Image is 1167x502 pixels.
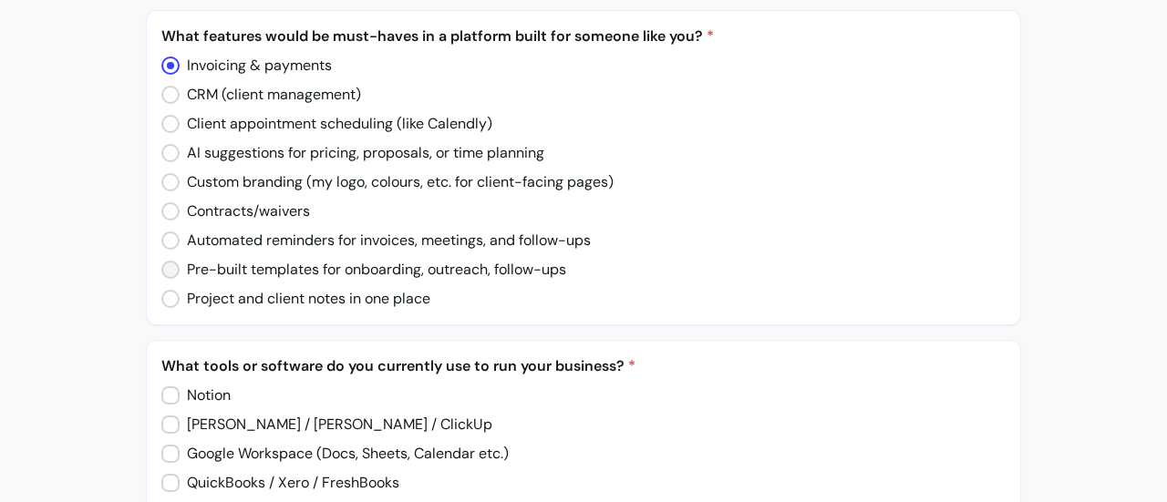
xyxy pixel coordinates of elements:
[161,281,448,317] input: Project and client notes in one place
[161,106,509,142] input: Client appointment scheduling (like Calendly)
[161,435,526,472] input: Google Workspace (Docs, Sheets, Calendar etc.)
[161,406,357,443] input: Trello / Asana / ClickUp
[161,465,416,501] input: QuickBooks / Xero / FreshBooks
[161,164,631,200] input: Custom branding (my logo, colours, etc. for client-facing pages)
[161,222,608,259] input: Automated reminders for invoices, meetings, and follow-ups
[161,355,1006,377] p: What tools or software do you currently use to run your business?
[161,377,246,414] input: Notion
[161,47,347,84] input: Invoicing & payments
[161,251,583,288] input: Pre-built templates for onboarding, outreach, follow-ups
[161,26,1006,47] p: What features would be must-haves in a platform built for someone like you?
[161,193,325,230] input: Contracts/waivers
[161,135,561,171] input: AI suggestions for pricing, proposals, or time planning
[161,77,377,113] input: CRM (client management)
